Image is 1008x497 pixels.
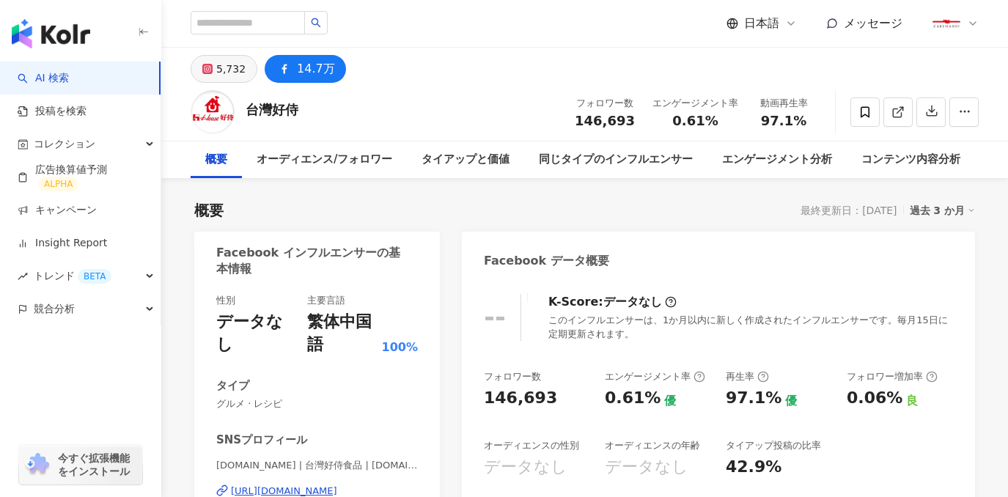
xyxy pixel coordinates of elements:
span: 今すぐ拡張機能をインストール [58,452,138,478]
div: SNSプロフィール [216,432,307,448]
button: 14.7万 [265,55,346,83]
div: 良 [906,393,918,409]
div: このインフルエンサーは、1か月以内に新しく作成されたインフルエンサーです。毎月15日に定期更新されます。 [548,314,953,340]
a: 投稿を検索 [18,104,87,119]
span: 97.1% [761,114,806,128]
div: コンテンツ内容分析 [861,151,960,169]
div: 性別 [216,294,235,307]
span: search [311,18,321,28]
div: BETA [78,269,111,284]
img: chrome extension [23,453,51,476]
div: 過去 3 か月 [910,201,976,220]
div: 5,732 [216,59,246,79]
div: データなし [484,456,567,479]
div: フォロワー増加率 [847,370,938,383]
div: K-Score : [548,294,677,310]
div: データなし [216,311,293,356]
div: 0.06% [847,387,902,410]
div: タイアップと価値 [422,151,509,169]
div: 97.1% [726,387,781,410]
img: 359824279_785383976458838_6227106914348312772_n.png [932,10,960,37]
div: 14.7万 [297,59,335,79]
img: KOL Avatar [191,90,235,134]
div: データなし [603,294,662,310]
div: Facebook インフルエンサーの基本情報 [216,245,411,278]
div: 優 [785,393,797,409]
div: オーディエンス/フォロワー [257,151,392,169]
div: エンゲージメント分析 [722,151,832,169]
span: トレンド [34,259,111,292]
div: 動画再生率 [756,96,812,111]
div: エンゲージメント率 [605,370,705,383]
a: searchAI 検索 [18,71,69,86]
a: 広告換算値予測ALPHA [18,163,149,192]
span: rise [18,271,28,281]
div: 優 [664,393,676,409]
div: 主要言語 [307,294,345,307]
span: 146,693 [575,113,635,128]
div: 最終更新日：[DATE] [801,205,897,216]
div: タイプ [216,378,249,394]
a: キャンペーン [18,203,97,218]
span: コレクション [34,128,95,161]
span: メッセージ [844,16,902,30]
div: オーディエンスの年齢 [605,439,700,452]
div: 繁体中国語 [307,311,378,356]
span: [DOMAIN_NAME] | 台灣好侍食品 | [DOMAIN_NAME] [216,459,418,472]
span: グルメ · レシピ [216,397,418,411]
span: 日本語 [744,15,779,32]
div: 概要 [194,200,224,221]
span: 競合分析 [34,292,75,325]
a: Insight Report [18,236,107,251]
a: chrome extension今すぐ拡張機能をインストール [19,445,142,485]
div: 同じタイプのインフルエンサー [539,151,693,169]
div: エンゲージメント率 [652,96,738,111]
button: 5,732 [191,55,257,83]
div: タイアップ投稿の比率 [726,439,821,452]
div: -- [484,302,506,332]
div: フォロワー数 [575,96,635,111]
span: 0.61% [672,114,718,128]
div: データなし [605,456,688,479]
div: 概要 [205,151,227,169]
div: オーディエンスの性別 [484,439,579,452]
div: フォロワー数 [484,370,541,383]
img: logo [12,19,90,48]
div: Facebook データ概要 [484,253,609,269]
div: 再生率 [726,370,769,383]
div: 台灣好侍 [246,100,298,119]
div: 42.9% [726,456,781,479]
span: 100% [382,339,418,356]
div: 0.61% [605,387,661,410]
div: 146,693 [484,387,557,410]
